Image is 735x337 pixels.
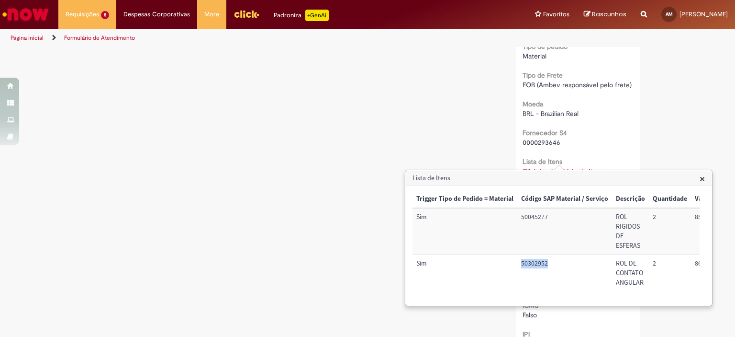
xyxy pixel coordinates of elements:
[523,71,563,80] b: Tipo de Frete
[204,10,219,19] span: More
[523,100,543,108] b: Moeda
[584,10,626,19] a: Rascunhos
[543,10,569,19] span: Favoritos
[612,208,649,255] td: Descrição: ROL RIGIDOS DE ESFERAS
[66,10,99,19] span: Requisições
[64,34,135,42] a: Formulário de Atendimento
[649,208,691,255] td: Quantidade: 2
[101,11,109,19] span: 8
[517,208,612,255] td: Código SAP Material / Serviço: 50045277
[612,190,649,208] th: Descrição
[612,255,649,291] td: Descrição: ROL DE CONTATO ANGULAR
[406,171,712,186] h3: Lista de Itens
[700,172,705,185] span: ×
[412,208,517,255] td: Trigger Tipo de Pedido = Material: Sim
[234,7,259,21] img: click_logo_yellow_360x200.png
[274,10,329,21] div: Padroniza
[523,157,562,166] b: Lista de Itens
[523,301,538,310] b: ICMS
[523,167,603,175] a: Click to view Lista de Itens
[700,174,705,184] button: Close
[405,170,713,306] div: Lista de Itens
[679,10,728,18] span: [PERSON_NAME]
[412,255,517,291] td: Trigger Tipo de Pedido = Material: Sim
[305,10,329,21] p: +GenAi
[412,190,517,208] th: Trigger Tipo de Pedido = Material
[523,311,537,319] span: Falso
[11,34,44,42] a: Página inicial
[523,109,579,118] span: BRL - Brazilian Real
[523,138,560,147] span: 0000293646
[649,255,691,291] td: Quantidade: 2
[517,255,612,291] td: Código SAP Material / Serviço: 50302952
[7,29,483,47] ul: Trilhas de página
[649,190,691,208] th: Quantidade
[123,10,190,19] span: Despesas Corporativas
[517,190,612,208] th: Código SAP Material / Serviço
[666,11,673,17] span: AM
[523,52,546,60] span: Material
[523,128,567,137] b: Fornecedor S4
[523,42,568,51] b: Tipo de pedido
[592,10,626,19] span: Rascunhos
[523,81,632,89] span: FOB (Ambev responsável pelo frete)
[1,5,50,24] img: ServiceNow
